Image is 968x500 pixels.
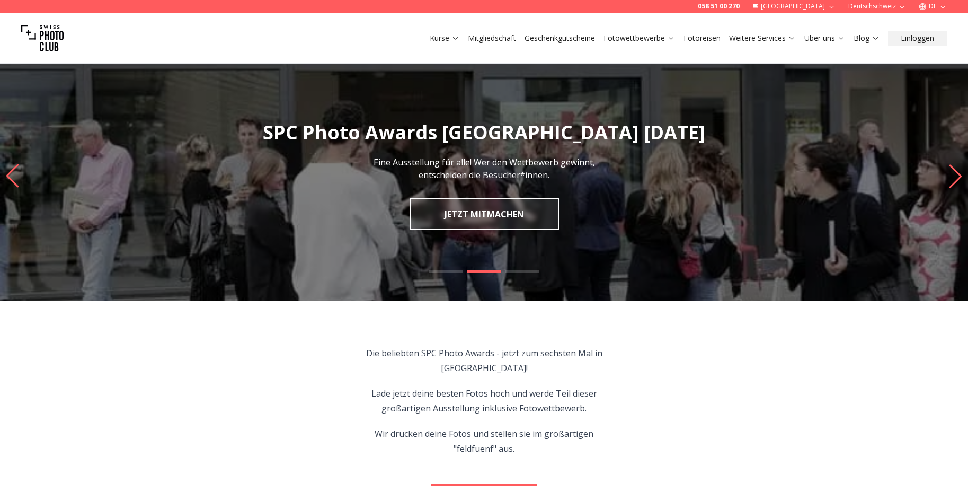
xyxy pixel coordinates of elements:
[363,426,605,456] p: Wir drucken deine Fotos und stellen sie im großartigen "feldfuenf" aus.
[430,33,459,43] a: Kurse
[410,198,559,230] a: JETZT MITMACHEN
[363,386,605,416] p: Lade jetzt deine besten Fotos hoch und werde Teil dieser großartigen Ausstellung inklusive Fotowe...
[679,31,725,46] button: Fotoreisen
[366,156,603,181] p: Eine Ausstellung für alle! Wer den Wettbewerb gewinnt, entscheiden die Besucher*innen.
[363,346,605,375] p: Die beliebten SPC Photo Awards - jetzt zum sechsten Mal in [GEOGRAPHIC_DATA]!
[468,33,516,43] a: Mitgliedschaft
[21,17,64,59] img: Swiss photo club
[683,33,721,43] a: Fotoreisen
[849,31,884,46] button: Blog
[698,2,740,11] a: 058 51 00 270
[800,31,849,46] button: Über uns
[725,31,800,46] button: Weitere Services
[599,31,679,46] button: Fotowettbewerbe
[854,33,880,43] a: Blog
[464,31,520,46] button: Mitgliedschaft
[520,31,599,46] button: Geschenkgutscheine
[729,33,796,43] a: Weitere Services
[603,33,675,43] a: Fotowettbewerbe
[804,33,845,43] a: Über uns
[888,31,947,46] button: Einloggen
[525,33,595,43] a: Geschenkgutscheine
[425,31,464,46] button: Kurse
